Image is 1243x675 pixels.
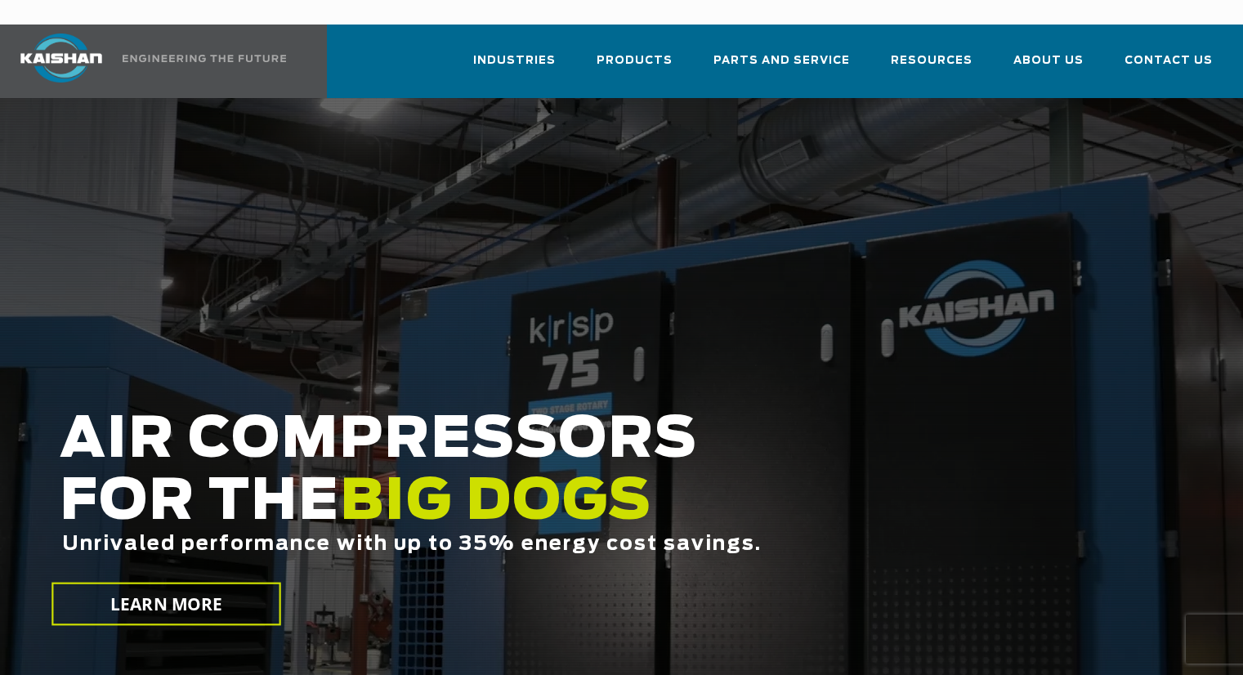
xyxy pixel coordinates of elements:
[51,583,281,626] a: LEARN MORE
[473,51,556,70] span: Industries
[60,409,993,606] h2: AIR COMPRESSORS FOR THE
[891,51,972,70] span: Resources
[62,534,762,554] span: Unrivaled performance with up to 35% energy cost savings.
[597,51,673,70] span: Products
[597,39,673,95] a: Products
[110,592,223,616] span: LEARN MORE
[1013,51,1084,70] span: About Us
[1013,39,1084,95] a: About Us
[891,39,972,95] a: Resources
[123,55,286,62] img: Engineering the future
[1125,51,1213,70] span: Contact Us
[713,39,850,95] a: Parts and Service
[340,475,652,530] span: BIG DOGS
[713,51,850,70] span: Parts and Service
[473,39,556,95] a: Industries
[1125,39,1213,95] a: Contact Us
